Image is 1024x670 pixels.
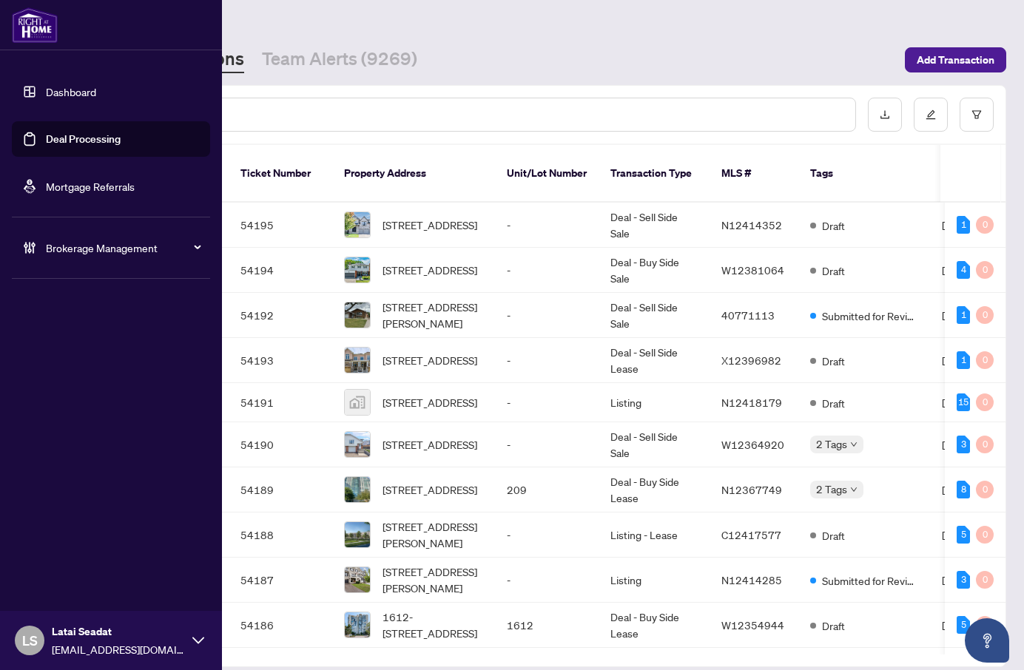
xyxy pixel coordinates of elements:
a: Mortgage Referrals [46,180,135,193]
span: [PERSON_NAME] [942,218,1022,231]
td: Deal - Sell Side Sale [599,203,710,248]
span: edit [926,109,936,120]
img: thumbnail-img [345,257,370,282]
button: edit [914,98,948,132]
div: 0 [976,393,994,411]
span: [PERSON_NAME] [942,438,1022,451]
div: 5 [957,526,970,544]
span: W12364920 [721,438,784,451]
span: [PERSON_NAME] [942,528,1022,541]
div: 0 [976,261,994,279]
span: Draft [822,263,845,279]
th: Tags [798,145,930,203]
td: 54189 [229,467,332,512]
span: Submitted for Review [822,308,918,324]
span: N12367749 [721,483,782,496]
td: - [495,512,599,558]
div: 0 [976,571,994,589]
span: download [880,109,890,120]
td: 54195 [229,203,332,248]
td: Deal - Buy Side Lease [599,467,710,512]
td: Deal - Sell Side Lease [599,338,710,383]
th: Transaction Type [599,145,710,203]
span: N12414352 [721,218,782,231]
td: 54194 [229,248,332,293]
span: [STREET_ADDRESS] [383,394,477,410]
img: thumbnail-img [345,212,370,237]
td: Deal - Sell Side Sale [599,422,710,467]
button: download [868,98,902,132]
span: X12396982 [721,353,781,367]
td: Deal - Sell Side Sale [599,293,710,338]
td: Deal - Buy Side Lease [599,603,710,648]
div: 0 [976,481,994,498]
div: 4 [957,261,970,279]
span: [STREET_ADDRESS][PERSON_NAME] [383,518,483,551]
img: thumbnail-img [345,522,370,547]
div: 0 [976,616,994,634]
img: thumbnail-img [345,612,370,637]
span: [PERSON_NAME] [942,573,1022,586]
span: Draft [822,217,845,234]
button: Add Transaction [905,47,1006,72]
span: [PERSON_NAME] [942,483,1022,496]
img: thumbnail-img [345,477,370,502]
td: - [495,293,599,338]
span: [EMAIL_ADDRESS][DOMAIN_NAME] [52,641,185,657]
span: Latai Seadat [52,623,185,640]
span: Brokerage Management [46,240,200,256]
span: W12381064 [721,263,784,277]
span: [PERSON_NAME] [942,396,1022,409]
span: [STREET_ADDRESS] [383,262,477,278]
td: 54190 [229,422,332,467]
span: W12354944 [721,618,784,632]
th: Created By [930,145,1019,203]
div: 1 [957,351,970,369]
td: - [495,558,599,603]
td: - [495,338,599,383]
span: [PERSON_NAME] [942,618,1022,632]
td: - [495,203,599,248]
a: Dashboard [46,85,96,98]
img: thumbnail-img [345,432,370,457]
td: Listing [599,558,710,603]
td: 54187 [229,558,332,603]
span: N12418179 [721,396,782,409]
span: 2 Tags [816,436,847,453]
th: MLS # [710,145,798,203]
img: thumbnail-img [345,302,370,328]
span: [STREET_ADDRESS] [383,481,477,498]
img: thumbnail-img [345,348,370,373]
span: [PERSON_NAME] [942,263,1022,277]
div: 5 [957,616,970,634]
span: [STREET_ADDRESS][PERSON_NAME] [383,564,483,596]
span: 1612-[STREET_ADDRESS] [383,609,483,641]
td: 54186 [229,603,332,648]
img: logo [12,7,58,43]
span: [STREET_ADDRESS][PERSON_NAME] [383,299,483,331]
img: thumbnail-img [345,567,370,592]
div: 15 [957,393,970,411]
div: 0 [976,351,994,369]
button: Open asap [965,618,1009,663]
span: Draft [822,395,845,411]
div: 3 [957,436,970,453]
span: C12417577 [721,528,781,541]
td: Listing - Lease [599,512,710,558]
span: Draft [822,353,845,369]
span: [STREET_ADDRESS] [383,352,477,368]
td: Deal - Buy Side Sale [599,248,710,293]
span: 2 Tags [816,481,847,498]
td: - [495,383,599,422]
span: [PERSON_NAME] [942,353,1022,367]
img: thumbnail-img [345,390,370,415]
span: Draft [822,617,845,634]
th: Property Address [332,145,495,203]
a: Deal Processing [46,132,121,146]
td: 54191 [229,383,332,422]
span: [PERSON_NAME] [942,308,1022,322]
td: 54188 [229,512,332,558]
span: down [850,441,858,448]
div: 0 [976,306,994,324]
td: - [495,248,599,293]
